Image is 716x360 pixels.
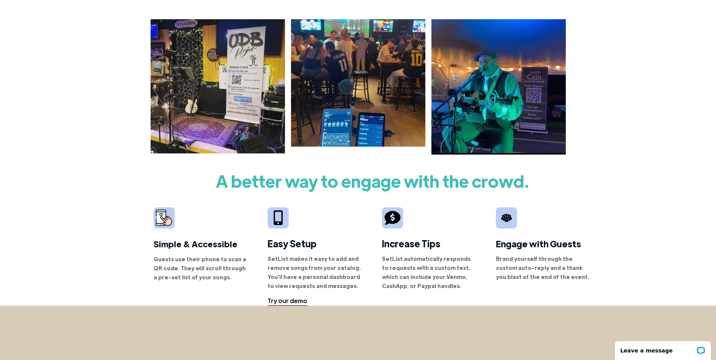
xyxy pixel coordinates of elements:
img: padlock icon [385,210,400,226]
strong: Increase Tips [382,237,440,249]
strong: Brand yourself through the custom auto-reply and a thank you blast at the end of the event. [496,255,589,280]
strong: Simple & Accessible [154,238,237,249]
strong: Easy Setup [268,237,317,249]
strong: SetList automatically responds to requests with a custom text, which can include your Venmo, Cash... [382,255,471,289]
img: photo booth setup [151,19,285,153]
img: iphone icon [274,210,283,225]
strong: Engage with Guests [496,237,581,250]
img: crowd icon [501,213,512,223]
strong: Guests use their phone to scan a QR code. They will scroll through a pre-set list of your songs. [154,256,246,280]
iframe: LiveChat chat widget [610,336,716,360]
strong: SetList makes it easy to add and remove songs from your catalog. You'll have a personal dashboard... [268,255,361,289]
a: Try our demo [268,296,307,306]
strong: A better way to engage with the crowd. [216,166,529,196]
img: phone icon [156,210,172,226]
